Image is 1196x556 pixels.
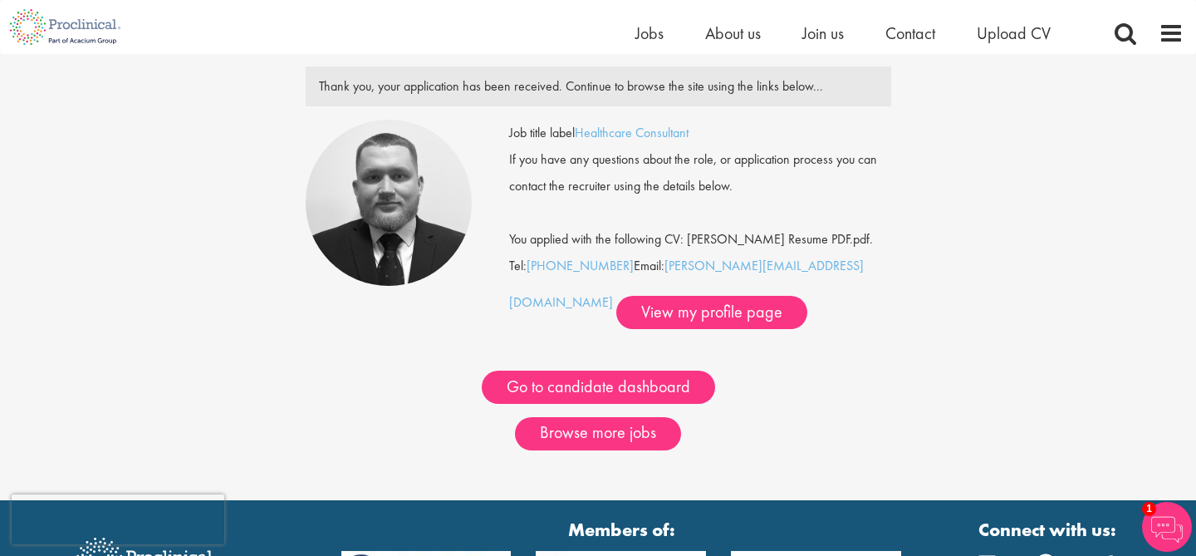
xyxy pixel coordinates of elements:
[497,146,904,199] div: If you have any questions about the role, or application process you can contact the recruiter us...
[12,494,224,544] iframe: reCAPTCHA
[635,22,664,44] a: Jobs
[977,22,1051,44] a: Upload CV
[527,257,634,274] a: [PHONE_NUMBER]
[497,199,904,253] div: You applied with the following CV: [PERSON_NAME] Resume PDF.pdf.
[978,517,1120,543] strong: Connect with us:
[306,73,890,100] div: Thank you, your application has been received. Continue to browse the site using the links below...
[306,120,472,286] img: Jakub Hanas
[482,371,715,404] a: Go to candidate dashboard
[1142,502,1156,516] span: 1
[509,257,864,311] a: [PERSON_NAME][EMAIL_ADDRESS][DOMAIN_NAME]
[509,120,891,329] div: Tel: Email:
[616,296,807,329] a: View my profile page
[1142,502,1192,552] img: Chatbot
[885,22,935,44] a: Contact
[515,417,681,450] a: Browse more jobs
[705,22,761,44] a: About us
[497,120,904,146] div: Job title label
[802,22,844,44] a: Join us
[341,517,902,543] strong: Members of:
[575,124,689,141] a: Healthcare Consultant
